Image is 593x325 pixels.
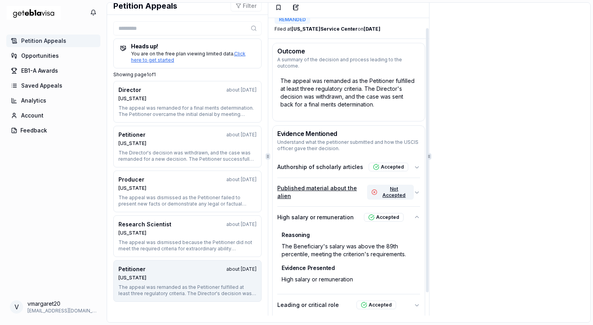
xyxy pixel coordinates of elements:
[118,176,144,184] div: Producer
[118,275,256,281] div: [US_STATE]
[279,273,418,286] div: High salary or remuneration
[118,239,256,252] div: The appeal was dismissed because the Petitioner did not meet the required criteria for extraordin...
[118,265,146,273] div: Petitioner
[277,184,367,200] p: Published material about the alien
[367,185,414,200] div: Not Accepted
[6,94,100,107] a: Analytics
[15,302,19,312] span: v
[277,163,363,171] p: Authorship of scholarly articles
[275,26,380,32] div: Filed at on
[118,140,256,147] div: [US_STATE]
[277,130,420,137] h3: Evidence Mentioned
[279,240,418,261] div: The Beneficiary's salary was above the 89th percentile, meeting the criterion's requirements.
[6,3,61,23] img: geteb1avisa logo
[277,228,420,294] div: High salary or remunerationAccepted
[113,39,262,68] a: Heads up! You are on the free plan viewing limited data.Click here to get started
[118,284,256,297] div: The appeal was remanded as the Petitioner fulfilled at least three regulatory criteria. The Direc...
[364,26,380,32] b: [DATE]
[6,297,100,317] button: Open your profile menu
[369,163,408,171] div: Accepted
[113,215,262,257] button: Research Scientistabout [DATE][US_STATE]The appeal was dismissed because the Petitioner did not m...
[118,220,171,228] div: Research Scientist
[277,57,420,69] p: A summary of the decision and process leading to the outcome.
[6,3,61,23] a: Home Page
[21,52,59,60] span: Opportunities
[21,82,62,90] span: Saved Appeals
[6,124,100,137] button: Feedback
[226,221,256,228] div: about [DATE]
[118,95,256,102] div: [US_STATE]
[291,26,358,32] b: [US_STATE] Service Center
[118,230,256,236] div: [US_STATE]
[226,132,256,138] div: about [DATE]
[27,300,97,308] span: vmargaret20
[21,67,58,75] span: EB1-A Awards
[113,171,262,212] button: Producerabout [DATE][US_STATE]The appeal was dismissed as the Petitioner failed to present new fa...
[113,81,262,123] button: Directorabout [DATE][US_STATE]The appeal was remanded for a final merits determination. The Petit...
[226,176,256,183] div: about [DATE]
[277,48,420,54] h3: Outcome
[6,50,100,62] a: Opportunities
[113,0,177,11] h1: Petition Appeals
[277,139,420,152] p: Understand what the petitioner submitted and how the USCIS officer gave their decision.
[226,266,256,272] div: about [DATE]
[21,97,46,105] span: Analytics
[226,87,256,93] div: about [DATE]
[364,213,404,222] div: Accepted
[282,232,416,238] h3: Reasoning
[118,105,256,118] div: The appeal was remanded for a final merits determination. The Petitioner overcame the initial den...
[120,51,255,63] div: You are on the free plan viewing limited data.
[277,178,420,206] button: Published material about the alienNot Accepted
[113,260,262,302] button: Petitionerabout [DATE][US_STATE]The appeal was remanded as the Petitioner fulfilled at least thre...
[6,79,100,92] a: Saved Appeals
[131,51,246,63] a: Click here to get started
[277,74,420,112] div: The appeal was remanded as the Petitioner fulfilled at least three regulatory criteria. The Direc...
[277,156,420,178] button: Authorship of scholarly articlesAccepted
[277,301,339,309] p: Leading or critical role
[21,37,66,45] span: Petition Appeals
[118,131,146,139] div: Petitioner
[118,86,141,94] div: Director
[275,15,310,24] div: REMANDED
[118,195,256,207] div: The appeal was dismissed as the Petitioner failed to present new facts or demonstrate any legal o...
[282,265,416,271] h3: Evidence Presented
[113,72,262,78] p: Showing page 1 of 1
[6,35,100,47] a: Petition Appeals
[277,213,354,221] p: High salary or remuneration
[357,301,396,309] div: Accepted
[27,308,97,314] span: [EMAIL_ADDRESS][DOMAIN_NAME]
[120,44,255,49] h5: Heads up!
[21,112,44,119] span: Account
[118,150,256,162] div: The Director's decision was withdrawn, and the case was remanded for a new decision. The Petition...
[277,207,420,228] button: High salary or remunerationAccepted
[6,109,100,122] a: Account
[277,294,420,316] button: Leading or critical roleAccepted
[113,126,262,167] button: Petitionerabout [DATE][US_STATE]The Director's decision was withdrawn, and the case was remanded ...
[6,64,100,77] a: EB1-A Awards
[118,185,256,191] div: [US_STATE]
[231,0,262,11] button: Filter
